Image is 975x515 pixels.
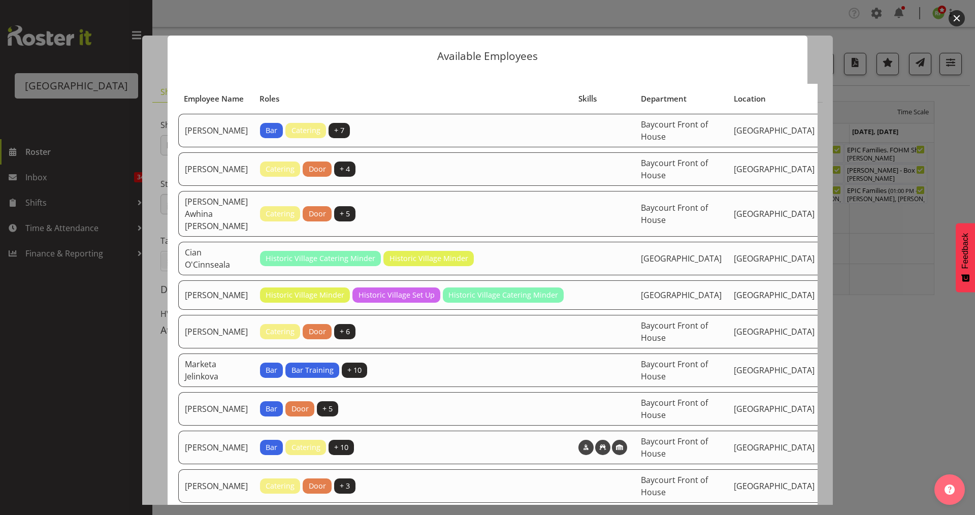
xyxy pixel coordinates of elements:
span: Historic Village Set Up [359,289,435,301]
span: Door [309,480,326,492]
span: [GEOGRAPHIC_DATA] [734,480,815,492]
td: [PERSON_NAME] Awhina [PERSON_NAME] [178,191,254,237]
td: [PERSON_NAME] [178,315,254,348]
span: Bar Training [291,365,334,376]
span: [GEOGRAPHIC_DATA] [734,442,815,453]
span: Door [309,164,326,175]
span: Catering [291,125,320,136]
span: Baycourt Front of House [641,202,708,226]
span: Roles [259,93,279,105]
span: + 10 [347,365,362,376]
td: [PERSON_NAME] [178,469,254,503]
p: Available Employees [178,51,797,61]
span: Catering [266,326,295,337]
span: Feedback [961,233,970,269]
td: [PERSON_NAME] [178,431,254,464]
span: [GEOGRAPHIC_DATA] [734,208,815,219]
span: [GEOGRAPHIC_DATA] [641,253,722,264]
span: Department [641,93,687,105]
span: Baycourt Front of House [641,436,708,459]
span: Catering [266,480,295,492]
span: Employee Name [184,93,244,105]
span: Baycourt Front of House [641,359,708,382]
span: Door [309,326,326,337]
span: [GEOGRAPHIC_DATA] [734,125,815,136]
span: Bar [266,403,277,414]
td: [PERSON_NAME] [178,114,254,147]
button: Feedback - Show survey [956,223,975,292]
span: + 6 [340,326,350,337]
td: Cian O'Cinnseala [178,242,254,275]
span: Historic Village Minder [389,253,468,264]
span: Historic Village Minder [266,289,344,301]
span: Location [734,93,766,105]
span: [GEOGRAPHIC_DATA] [734,365,815,376]
span: Catering [266,208,295,219]
span: + 10 [334,442,348,453]
span: + 4 [340,164,350,175]
span: Bar [266,442,277,453]
span: + 3 [340,480,350,492]
span: Door [291,403,309,414]
span: Skills [578,93,597,105]
img: help-xxl-2.png [945,485,955,495]
span: Historic Village Catering Minder [448,289,558,301]
span: Catering [291,442,320,453]
span: Historic Village Catering Minder [266,253,375,264]
span: + 7 [334,125,344,136]
td: [PERSON_NAME] [178,152,254,186]
span: Baycourt Front of House [641,119,708,142]
span: [GEOGRAPHIC_DATA] [641,289,722,301]
span: Baycourt Front of House [641,474,708,498]
td: Marketa Jelinkova [178,353,254,387]
span: [GEOGRAPHIC_DATA] [734,164,815,175]
span: Catering [266,164,295,175]
span: Bar [266,125,277,136]
span: [GEOGRAPHIC_DATA] [734,326,815,337]
span: [GEOGRAPHIC_DATA] [734,253,815,264]
td: [PERSON_NAME] [178,280,254,310]
span: Door [309,208,326,219]
span: Bar [266,365,277,376]
span: [GEOGRAPHIC_DATA] [734,289,815,301]
td: [PERSON_NAME] [178,392,254,426]
span: + 5 [340,208,350,219]
span: Baycourt Front of House [641,397,708,421]
span: Baycourt Front of House [641,320,708,343]
span: Baycourt Front of House [641,157,708,181]
span: + 5 [322,403,333,414]
span: [GEOGRAPHIC_DATA] [734,403,815,414]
